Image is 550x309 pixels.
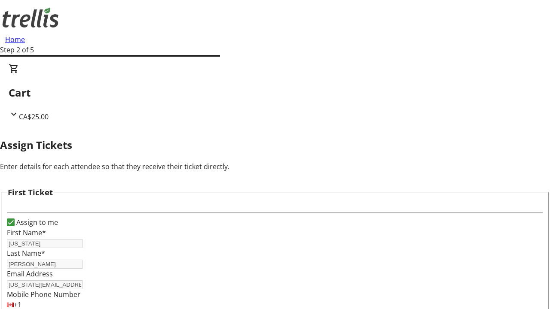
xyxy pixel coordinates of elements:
[7,248,45,258] label: Last Name*
[9,64,541,122] div: CartCA$25.00
[15,217,58,227] label: Assign to me
[8,186,53,198] h3: First Ticket
[19,112,49,121] span: CA$25.00
[7,269,53,279] label: Email Address
[7,228,46,237] label: First Name*
[7,290,80,299] label: Mobile Phone Number
[9,85,541,100] h2: Cart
